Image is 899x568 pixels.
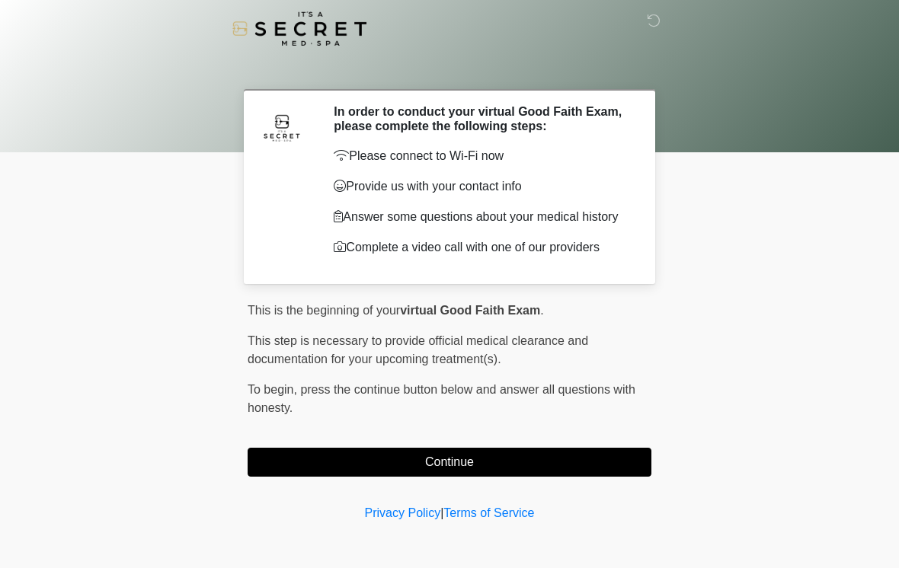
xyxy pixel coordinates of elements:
[334,208,629,226] p: Answer some questions about your medical history
[248,304,400,317] span: This is the beginning of your
[248,383,635,414] span: press the continue button below and answer all questions with honesty.
[334,104,629,133] h2: In order to conduct your virtual Good Faith Exam, please complete the following steps:
[248,448,651,477] button: Continue
[440,506,443,519] a: |
[540,304,543,317] span: .
[259,104,305,150] img: Agent Avatar
[334,177,629,196] p: Provide us with your contact info
[365,506,441,519] a: Privacy Policy
[334,147,629,165] p: Please connect to Wi-Fi now
[248,334,588,365] span: This step is necessary to provide official medical clearance and documentation for your upcoming ...
[248,383,300,396] span: To begin,
[443,506,534,519] a: Terms of Service
[334,238,629,257] p: Complete a video call with one of our providers
[236,55,663,83] h1: ‎ ‎
[232,11,366,46] img: It's A Secret Med Spa Logo
[400,304,540,317] strong: virtual Good Faith Exam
